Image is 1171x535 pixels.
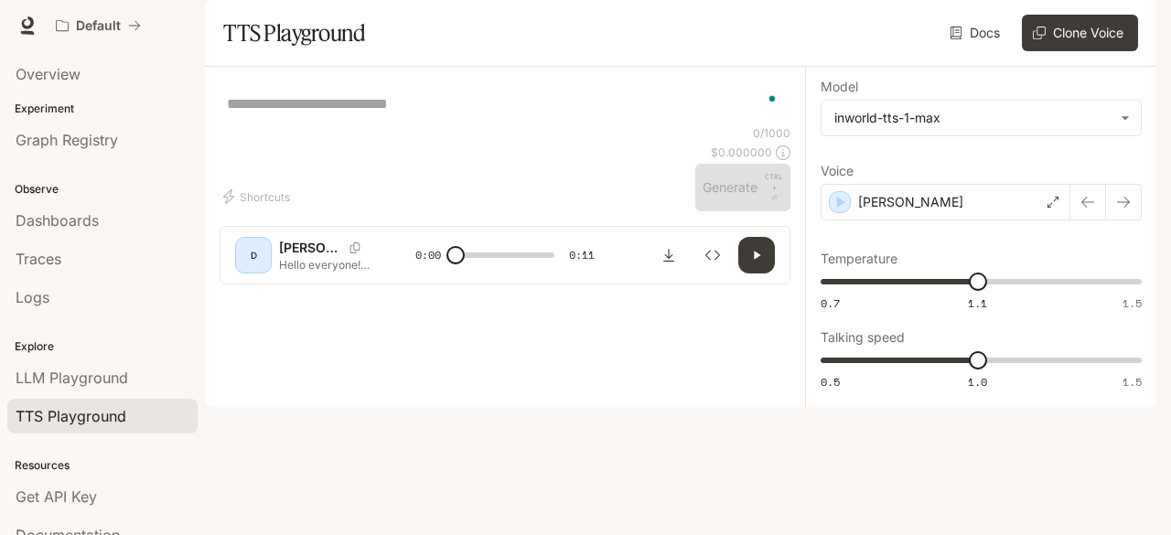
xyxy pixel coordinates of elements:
[1123,295,1142,311] span: 1.5
[650,237,687,273] button: Download audio
[342,242,368,253] button: Copy Voice ID
[821,165,854,177] p: Voice
[968,374,987,390] span: 1.0
[821,252,897,265] p: Temperature
[220,182,297,211] button: Shortcuts
[1022,15,1138,51] button: Clone Voice
[415,246,441,264] span: 0:00
[223,15,365,51] h1: TTS Playground
[821,374,840,390] span: 0.5
[239,241,268,270] div: D
[858,193,963,211] p: [PERSON_NAME]
[227,93,783,114] textarea: To enrich screen reader interactions, please activate Accessibility in Grammarly extension settings
[1123,374,1142,390] span: 1.5
[821,80,858,93] p: Model
[569,246,595,264] span: 0:11
[834,109,1112,127] div: inworld-tts-1-max
[279,239,342,257] p: [PERSON_NAME]
[711,144,772,160] p: $ 0.000000
[48,7,149,44] button: All workspaces
[76,18,121,34] p: Default
[821,295,840,311] span: 0.7
[753,125,790,141] p: 0 / 1000
[279,257,371,273] p: Hello everyone! [DATE], we're delving into a couple of [US_STATE]'s infamous cryptids, and we wil...
[968,295,987,311] span: 1.1
[821,331,905,344] p: Talking speed
[946,15,1007,51] a: Docs
[822,101,1141,135] div: inworld-tts-1-max
[694,237,731,273] button: Inspect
